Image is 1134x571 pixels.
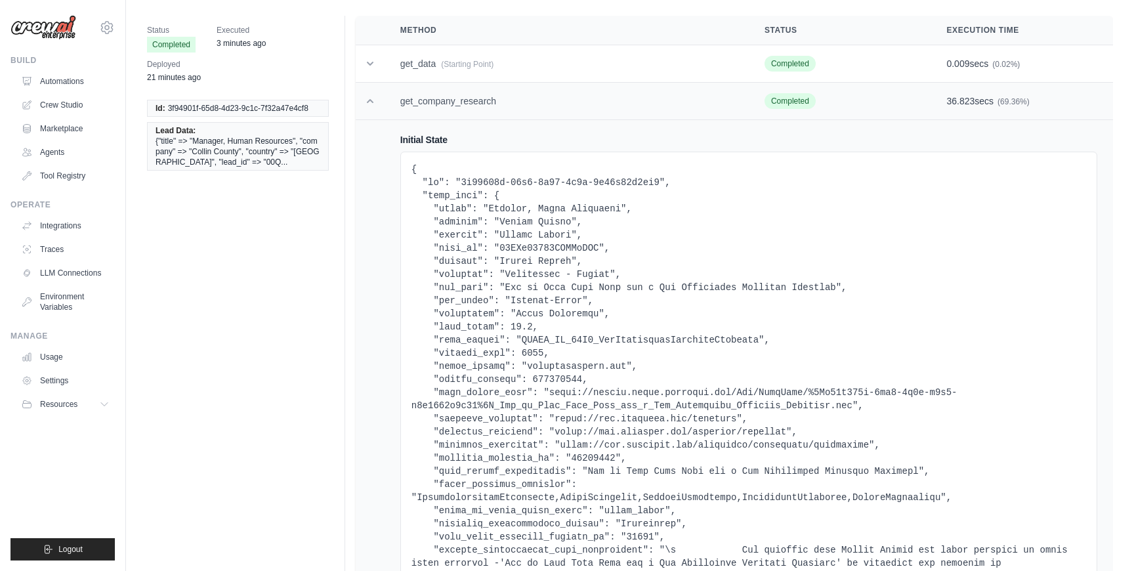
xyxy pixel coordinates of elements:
iframe: Chat Widget [1068,508,1134,571]
div: Manage [10,331,115,341]
h4: Initial State [400,133,1097,146]
span: Logout [58,544,83,555]
a: Usage [16,347,115,368]
td: secs [931,45,1113,83]
span: (0.02%) [992,60,1020,69]
span: Lead Data: [156,125,196,136]
img: Logo [10,15,76,40]
a: Traces [16,239,115,260]
th: Execution Time [931,16,1113,45]
a: Tool Registry [16,165,115,186]
a: Agents [16,142,115,163]
span: (Starting Point) [441,60,493,69]
span: Status [147,24,196,37]
span: Completed [765,93,816,109]
span: Completed [765,56,816,72]
td: get_data [385,45,749,83]
a: Settings [16,370,115,391]
span: 36.823 [946,96,975,106]
th: Status [749,16,931,45]
td: secs [931,83,1113,120]
a: Environment Variables [16,286,115,318]
span: {"title" => "Manager, Human Resources", "company" => "Collin County", "country" => "[GEOGRAPHIC_D... [156,136,320,167]
span: Id: [156,103,165,114]
a: Crew Studio [16,95,115,116]
span: 3f94901f-65d8-4d23-9c1c-7f32a47e4cf8 [168,103,308,114]
span: (69.36%) [997,97,1030,106]
button: Logout [10,538,115,560]
td: get_company_research [385,83,749,120]
span: Completed [147,37,196,53]
span: Resources [40,399,77,410]
time: August 18, 2025 at 02:35 CDT [217,39,266,48]
span: Executed [217,24,266,37]
div: Operate [10,200,115,210]
time: August 18, 2025 at 02:18 CDT [147,73,201,82]
button: Resources [16,394,115,415]
a: Marketplace [16,118,115,139]
span: 0.009 [946,58,969,69]
a: LLM Connections [16,263,115,284]
th: Method [385,16,749,45]
div: Build [10,55,115,66]
span: Deployed [147,58,201,71]
a: Integrations [16,215,115,236]
a: Automations [16,71,115,92]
